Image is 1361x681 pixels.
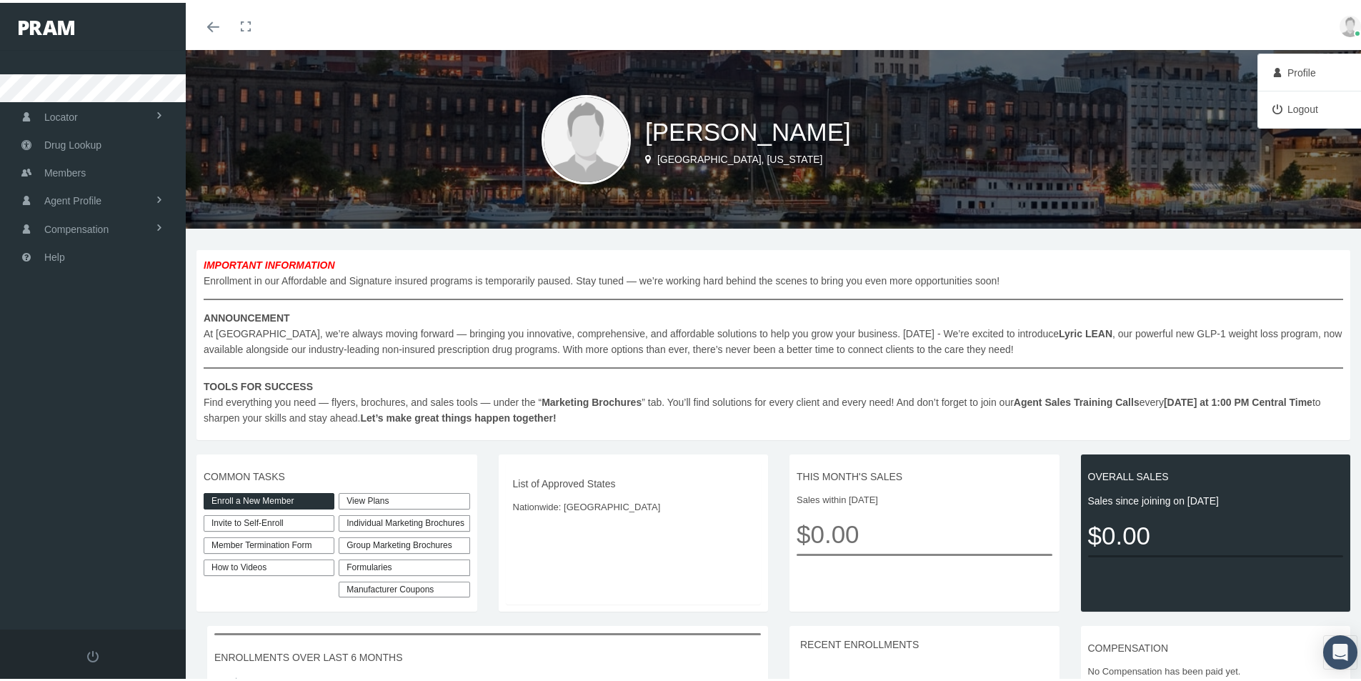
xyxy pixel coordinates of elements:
[44,101,78,128] span: Locator
[44,184,101,212] span: Agent Profile
[44,129,101,156] span: Drug Lookup
[1088,662,1344,676] span: No Compensation has been paid yet.
[19,18,74,32] img: PRAM_20_x_78.png
[1059,325,1112,337] b: Lyric LEAN
[1014,394,1140,405] b: Agent Sales Training Calls
[1088,466,1344,482] span: OVERALL SALES
[339,557,469,573] div: Formularies
[204,378,313,389] b: TOOLS FOR SUCCESS
[339,490,469,507] a: View Plans
[542,394,642,405] b: Marketing Brochures
[339,579,469,595] a: Manufacturer Coupons
[1088,637,1344,653] span: COMPENSATION
[339,512,469,529] div: Individual Marketing Brochures
[513,473,754,489] span: List of Approved States
[645,115,851,143] span: [PERSON_NAME]
[800,636,919,647] span: RECENT ENROLLMENTS
[1088,490,1344,506] span: Sales since joining on [DATE]
[1088,513,1344,552] span: $0.00
[204,309,290,321] b: ANNOUNCEMENT
[1323,632,1357,667] div: Open Intercom Messenger
[797,466,1052,482] span: THIS MONTH'S SALES
[797,490,1052,504] span: Sales within [DATE]
[513,497,754,512] span: Nationwide: [GEOGRAPHIC_DATA]
[44,156,86,184] span: Members
[214,647,761,662] span: ENROLLMENTS OVER LAST 6 MONTHS
[44,213,109,240] span: Compensation
[204,512,334,529] a: Invite to Self-Enroll
[204,257,335,268] b: IMPORTANT INFORMATION
[204,557,334,573] a: How to Videos
[204,535,334,551] a: Member Termination Form
[339,535,469,551] div: Group Marketing Brochures
[204,490,334,507] a: Enroll a New Member
[44,241,65,268] span: Help
[657,151,823,162] span: [GEOGRAPHIC_DATA], [US_STATE]
[1340,13,1361,34] img: user-placeholder.jpg
[542,92,631,182] img: user-placeholder.jpg
[1164,394,1312,405] b: [DATE] at 1:00 PM Central Time
[204,254,1343,423] span: Enrollment in our Affordable and Signature insured programs is temporarily paused. Stay tuned — w...
[360,409,556,421] b: Let’s make great things happen together!
[204,466,470,482] span: COMMON TASKS
[797,512,1052,551] span: $0.00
